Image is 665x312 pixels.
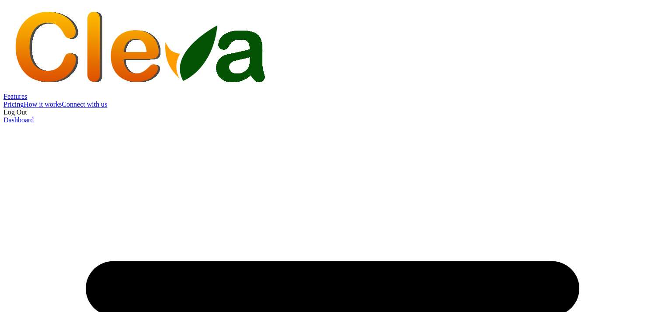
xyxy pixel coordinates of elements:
[3,101,24,108] a: Pricing
[3,3,280,91] img: cleva_logo.png
[62,101,107,108] a: Connect with us
[3,116,34,124] a: Dashboard
[3,108,27,116] span: Log Out
[3,93,27,100] a: Features
[24,101,62,108] a: How it works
